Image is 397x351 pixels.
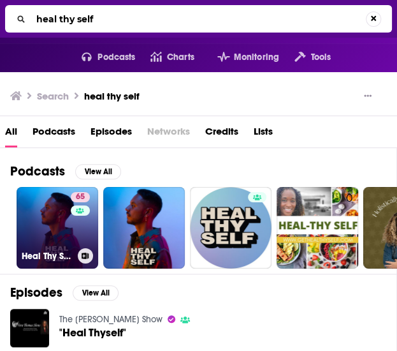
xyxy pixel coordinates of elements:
[147,121,190,147] span: Networks
[5,5,392,33] div: Search...
[5,121,17,147] a: All
[135,47,194,68] a: Charts
[346,192,353,264] div: 0
[167,49,194,66] span: Charts
[90,121,132,147] a: Episodes
[32,121,75,147] a: Podcasts
[254,121,273,147] a: Lists
[359,90,377,103] button: Show More Button
[279,47,331,68] button: open menu
[10,163,121,179] a: PodcastsView All
[10,285,119,301] a: EpisodesView All
[59,314,162,325] a: The Vera Thomas Show
[71,192,90,202] a: 65
[10,285,62,301] h2: Episodes
[59,327,126,338] a: "Heal Thyself"
[277,187,358,269] a: 0
[97,49,135,66] span: Podcasts
[205,121,238,147] a: Credits
[84,90,140,102] h3: heal thy self
[10,309,49,348] img: "Heal Thyself"
[66,47,136,68] button: open menu
[310,49,331,66] span: Tools
[17,187,98,269] a: 65Heal Thy Self with Dr. G
[73,285,119,301] button: View All
[37,90,69,102] h3: Search
[75,164,121,179] button: View All
[202,47,279,68] button: open menu
[76,191,85,204] span: 65
[234,49,279,66] span: Monitoring
[31,9,366,29] input: Search...
[10,163,65,179] h2: Podcasts
[22,251,73,262] h3: Heal Thy Self with Dr. G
